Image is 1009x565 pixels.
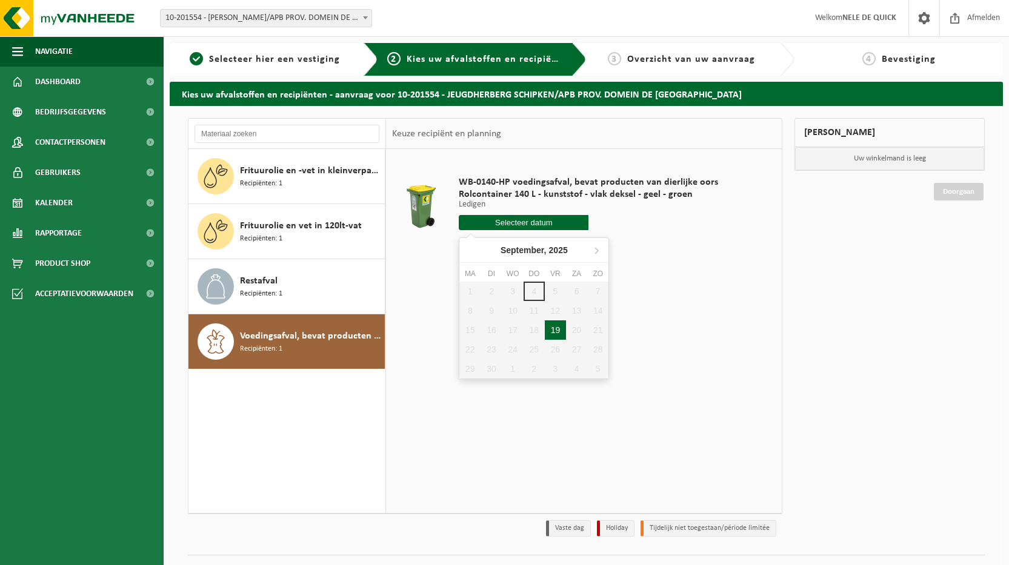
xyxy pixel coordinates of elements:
[524,268,545,280] div: do
[882,55,936,64] span: Bevestiging
[176,52,354,67] a: 1Selecteer hier een vestiging
[240,288,282,300] span: Recipiënten: 1
[160,9,372,27] span: 10-201554 - JEUGDHERBERG SCHIPKEN/APB PROV. DOMEIN DE GAVERS - GERAARDSBERGEN
[190,52,203,65] span: 1
[386,119,507,149] div: Keuze recipiënt en planning
[459,188,718,200] span: Rolcontainer 140 L - kunststof - vlak deksel - geel - groen
[387,52,401,65] span: 2
[481,268,502,280] div: di
[170,82,1003,105] h2: Kies uw afvalstoffen en recipiënten - aanvraag voor 10-201554 - JEUGDHERBERG SCHIPKEN/APB PROV. D...
[934,183,984,200] a: Doorgaan
[546,520,591,537] li: Vaste dag
[35,188,73,218] span: Kalender
[459,200,718,209] p: Ledigen
[240,329,382,343] span: Voedingsafval, bevat producten van dierlijke oorsprong, onverpakt, categorie 3
[459,215,588,230] input: Selecteer datum
[240,219,362,233] span: Frituurolie en vet in 120lt-vat
[240,274,278,288] span: Restafval
[240,164,382,178] span: Frituurolie en -vet in kleinverpakking
[597,520,634,537] li: Holiday
[794,118,985,147] div: [PERSON_NAME]
[240,178,282,190] span: Recipiënten: 1
[188,314,385,369] button: Voedingsafval, bevat producten van dierlijke oorsprong, onverpakt, categorie 3 Recipiënten: 1
[240,343,282,355] span: Recipiënten: 1
[195,125,379,143] input: Materiaal zoeken
[545,359,566,378] div: 3
[188,259,385,314] button: Restafval Recipiënten: 1
[795,147,984,170] p: Uw winkelmand is leeg
[641,520,776,537] li: Tijdelijk niet toegestaan/période limitée
[35,157,81,188] span: Gebruikers
[842,13,896,22] strong: NELE DE QUICK
[549,246,568,254] i: 2025
[209,55,340,64] span: Selecteer hier een vestiging
[587,268,608,280] div: zo
[545,320,566,340] div: 19
[35,67,81,97] span: Dashboard
[459,176,718,188] span: WB-0140-HP voedingsafval, bevat producten van dierlijke oors
[35,248,90,279] span: Product Shop
[862,52,876,65] span: 4
[35,97,106,127] span: Bedrijfsgegevens
[35,36,73,67] span: Navigatie
[188,204,385,259] button: Frituurolie en vet in 120lt-vat Recipiënten: 1
[161,10,371,27] span: 10-201554 - JEUGDHERBERG SCHIPKEN/APB PROV. DOMEIN DE GAVERS - GERAARDSBERGEN
[35,127,105,157] span: Contactpersonen
[407,55,573,64] span: Kies uw afvalstoffen en recipiënten
[496,240,573,260] div: September,
[35,279,133,309] span: Acceptatievoorwaarden
[188,149,385,204] button: Frituurolie en -vet in kleinverpakking Recipiënten: 1
[608,52,621,65] span: 3
[545,268,566,280] div: vr
[566,268,587,280] div: za
[35,218,82,248] span: Rapportage
[240,233,282,245] span: Recipiënten: 1
[627,55,755,64] span: Overzicht van uw aanvraag
[502,268,524,280] div: wo
[459,268,481,280] div: ma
